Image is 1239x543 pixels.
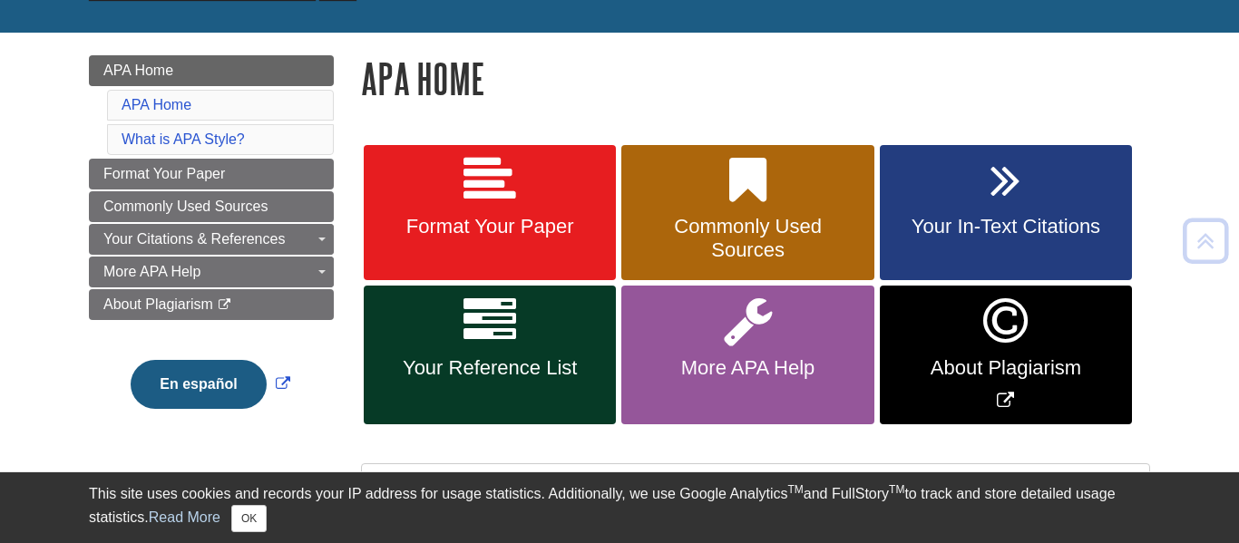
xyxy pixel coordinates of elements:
button: En español [131,360,266,409]
span: Format Your Paper [377,215,602,238]
sup: TM [889,483,904,496]
span: More APA Help [103,264,200,279]
a: Your Reference List [364,286,616,424]
div: Guide Page Menu [89,55,334,440]
a: Commonly Used Sources [621,145,873,281]
button: Close [231,505,267,532]
a: More APA Help [621,286,873,424]
span: APA Home [103,63,173,78]
a: Format Your Paper [89,159,334,189]
span: Your In-Text Citations [893,215,1118,238]
a: More APA Help [89,257,334,287]
span: Format Your Paper [103,166,225,181]
span: Commonly Used Sources [103,199,268,214]
a: About Plagiarism [89,289,334,320]
a: Link opens in new window [880,286,1132,424]
sup: TM [787,483,803,496]
i: This link opens in a new window [217,299,232,311]
span: Your Reference List [377,356,602,380]
a: Format Your Paper [364,145,616,281]
span: More APA Help [635,356,860,380]
a: Your In-Text Citations [880,145,1132,281]
a: Commonly Used Sources [89,191,334,222]
a: Link opens in new window [126,376,294,392]
h2: What is APA Style? [362,464,1149,512]
a: What is APA Style? [122,131,245,147]
a: Back to Top [1176,228,1234,253]
div: This site uses cookies and records your IP address for usage statistics. Additionally, we use Goo... [89,483,1150,532]
span: About Plagiarism [103,296,213,312]
span: Commonly Used Sources [635,215,860,262]
a: Read More [149,509,220,525]
h1: APA Home [361,55,1150,102]
a: APA Home [122,97,191,112]
span: Your Citations & References [103,231,285,247]
a: APA Home [89,55,334,86]
a: Your Citations & References [89,224,334,255]
span: About Plagiarism [893,356,1118,380]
